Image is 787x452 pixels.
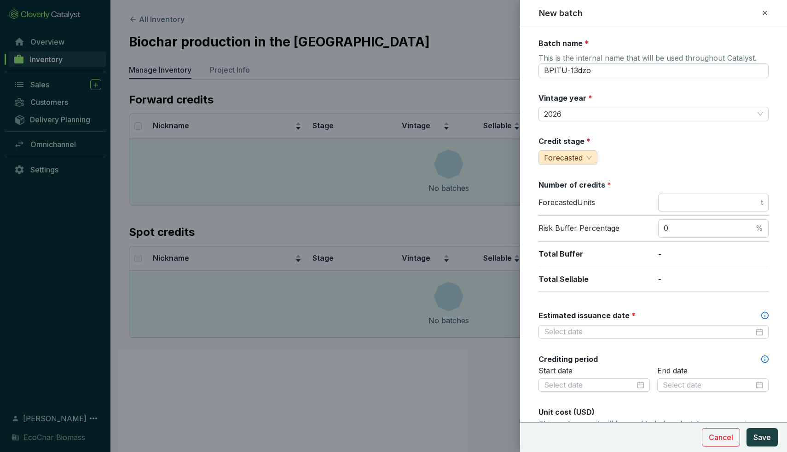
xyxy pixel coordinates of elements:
[753,432,771,443] span: Save
[746,428,778,446] button: Save
[538,249,649,259] p: Total Buffer
[658,275,769,285] p: -
[538,223,649,234] p: Risk Buffer Percentage
[702,428,740,446] button: Cancel
[538,407,595,417] span: Unit cost (USD)
[663,380,754,390] input: Select date
[538,136,590,146] label: Credit stage
[538,180,611,190] label: Number of credits
[538,53,757,64] span: This is the internal name that will be used throughout Catalyst.
[538,275,649,285] p: Total Sellable
[544,327,754,337] input: Select date
[538,93,592,103] label: Vintage year
[538,354,598,364] label: Crediting period
[538,38,589,48] label: Batch name
[538,310,636,320] label: Estimated issuance date
[544,380,635,390] input: Select date
[658,249,769,259] p: -
[657,366,769,376] p: End date
[544,153,583,162] span: Forecasted
[761,198,763,208] span: t
[756,223,763,234] span: %
[709,432,733,443] span: Cancel
[538,366,650,376] p: Start date
[538,417,769,430] p: This cost per unit will be used to help calculate gross margins.
[544,107,763,121] span: 2026
[538,198,649,208] p: Forecasted Units
[539,7,583,19] h2: New batch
